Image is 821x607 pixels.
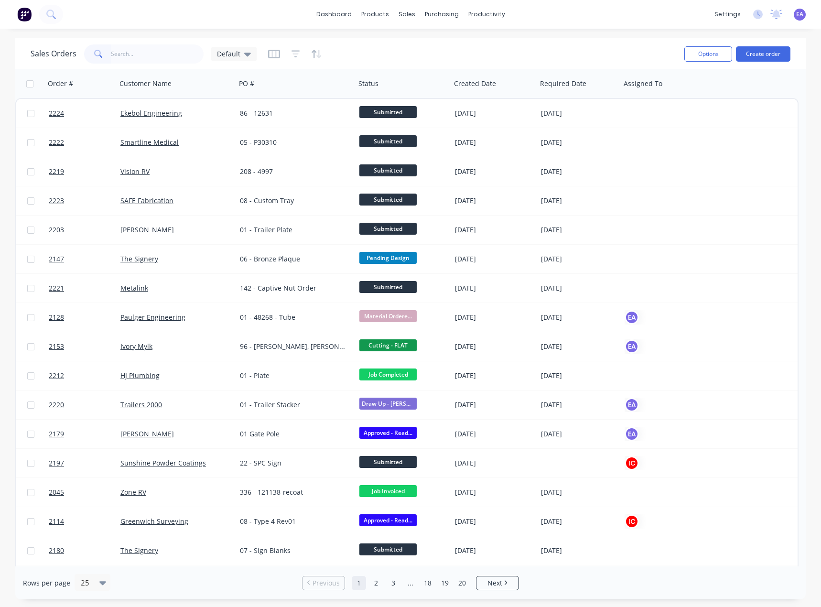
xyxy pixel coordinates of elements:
div: Required Date [540,79,586,88]
span: 2197 [49,458,64,468]
a: 2221 [49,274,120,303]
div: 05 - P30310 [240,138,346,147]
a: Jump forward [403,576,418,590]
a: 2197 [49,449,120,477]
a: Vision RV [120,167,150,176]
a: Page 19 [438,576,452,590]
a: 2128 [49,303,120,332]
a: 2147 [49,245,120,273]
a: Page 3 [386,576,400,590]
a: Ivory Mylk [120,342,152,351]
div: [DATE] [455,488,533,497]
div: [DATE] [541,488,617,497]
div: 01 - Plate [240,371,346,380]
div: PO # [239,79,254,88]
a: 2045 [49,478,120,507]
div: Order # [48,79,73,88]
a: Metalink [120,283,148,293]
div: 96 - [PERSON_NAME], [PERSON_NAME] & [PERSON_NAME] [240,342,346,351]
div: EA [625,310,639,325]
span: 2114 [49,517,64,526]
div: 08 - Custom Tray [240,196,346,206]
div: settings [710,7,745,22]
div: 07 - Sign Blanks [240,546,346,555]
a: [PERSON_NAME] [120,429,174,438]
div: [DATE] [541,108,617,118]
span: 2221 [49,283,64,293]
span: Rows per page [23,578,70,588]
div: [DATE] [541,400,617,410]
span: Approved - Read... [359,427,417,439]
span: Submitted [359,164,417,176]
span: Next [487,578,502,588]
span: Job Invoiced [359,485,417,497]
img: Factory [17,7,32,22]
div: 142 - Captive Nut Order [240,283,346,293]
div: [DATE] [541,283,617,293]
a: Page 1 is your current page [352,576,366,590]
span: Previous [313,578,340,588]
ul: Pagination [298,576,523,590]
span: 2224 [49,108,64,118]
a: 2220 [49,390,120,419]
a: Greenwich Surveying [120,517,188,526]
a: 2222 [49,128,120,157]
span: 2128 [49,313,64,322]
div: 06 - Bronze Plaque [240,254,346,264]
a: Page 18 [421,576,435,590]
a: 2208 [49,565,120,594]
div: [DATE] [455,254,533,264]
div: sales [394,7,420,22]
div: [DATE] [455,429,533,439]
div: [DATE] [541,342,617,351]
div: 01 Gate Pole [240,429,346,439]
input: Search... [111,44,204,64]
div: Assigned To [624,79,662,88]
button: Options [684,46,732,62]
button: EA [625,339,639,354]
span: Submitted [359,281,417,293]
a: Paulger Engineering [120,313,185,322]
span: 2153 [49,342,64,351]
div: [DATE] [455,313,533,322]
a: [PERSON_NAME] [120,225,174,234]
div: Created Date [454,79,496,88]
div: [DATE] [541,254,617,264]
a: Previous page [302,578,345,588]
div: [DATE] [541,429,617,439]
button: EA [625,398,639,412]
span: Pending Design [359,252,417,264]
div: [DATE] [455,138,533,147]
div: [DATE] [541,313,617,322]
a: 2180 [49,536,120,565]
div: 22 - SPC Sign [240,458,346,468]
span: Cutting - FLAT [359,339,417,351]
div: [DATE] [455,108,533,118]
span: 2180 [49,546,64,555]
div: EA [625,427,639,441]
div: Status [358,79,378,88]
a: dashboard [312,7,356,22]
a: Page 20 [455,576,469,590]
a: Next page [476,578,519,588]
div: [DATE] [541,138,617,147]
button: IC [625,514,639,529]
span: Material Ordere... [359,310,417,322]
span: 2179 [49,429,64,439]
span: Submitted [359,106,417,118]
a: The Signery [120,254,158,263]
span: Job Completed [359,369,417,380]
div: purchasing [420,7,464,22]
span: 2212 [49,371,64,380]
div: [DATE] [455,458,533,468]
div: 01 - Trailer Plate [240,225,346,235]
span: Draw Up - [PERSON_NAME] [359,398,417,410]
a: 2179 [49,420,120,448]
div: [DATE] [455,283,533,293]
a: Ekebol Engineering [120,108,182,118]
div: productivity [464,7,510,22]
div: 336 - 121138-recoat [240,488,346,497]
button: Create order [736,46,790,62]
